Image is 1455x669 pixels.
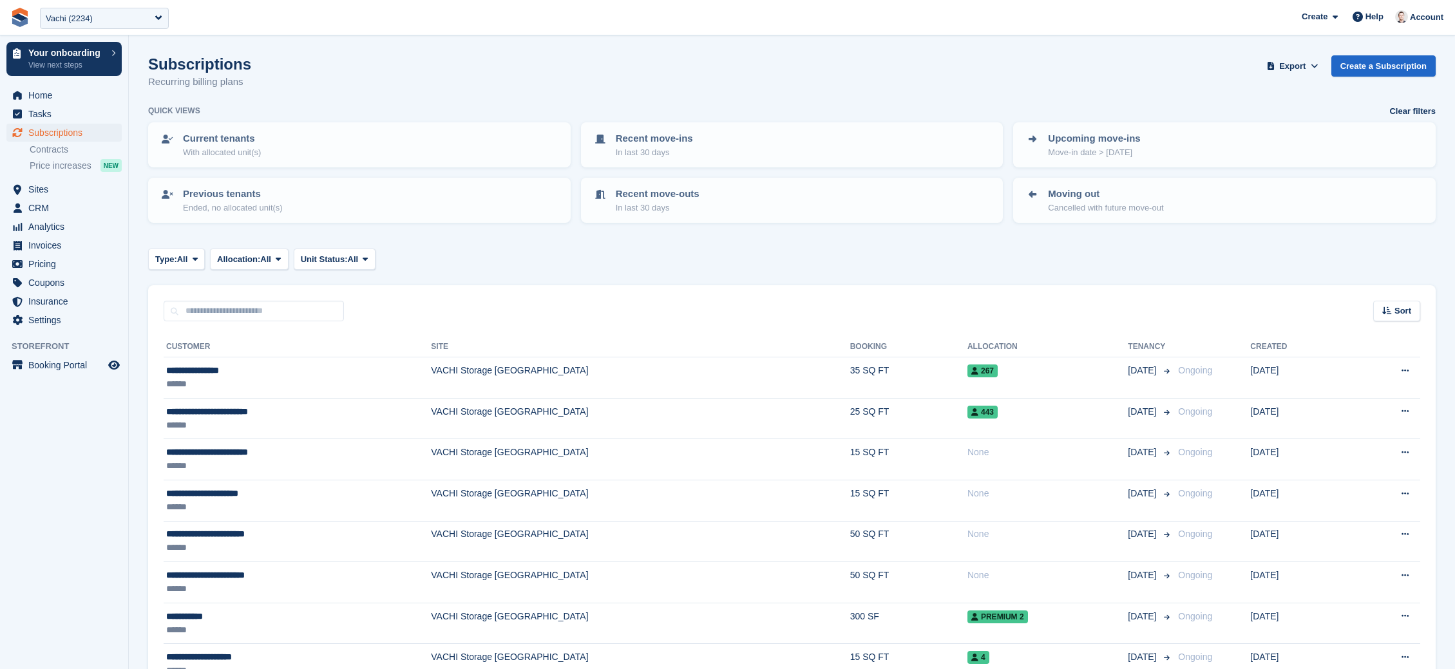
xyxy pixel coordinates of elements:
span: Help [1365,10,1384,23]
span: 443 [967,406,998,419]
span: 267 [967,364,998,377]
span: [DATE] [1128,527,1159,541]
span: Tasks [28,105,106,123]
a: menu [6,124,122,142]
td: VACHI Storage [GEOGRAPHIC_DATA] [431,480,850,521]
th: Allocation [967,337,1128,357]
span: Invoices [28,236,106,254]
td: VACHI Storage [GEOGRAPHIC_DATA] [431,398,850,439]
span: Coupons [28,274,106,292]
td: [DATE] [1250,439,1348,480]
td: VACHI Storage [GEOGRAPHIC_DATA] [431,562,850,603]
a: menu [6,236,122,254]
a: Recent move-ins In last 30 days [582,124,1002,166]
td: 50 SQ FT [850,562,967,603]
a: Price increases NEW [30,158,122,173]
p: Recent move-outs [616,187,699,202]
p: Previous tenants [183,187,283,202]
td: VACHI Storage [GEOGRAPHIC_DATA] [431,439,850,480]
td: [DATE] [1250,480,1348,521]
span: premium 2 [967,610,1028,623]
span: Ongoing [1178,529,1212,539]
span: Allocation: [217,253,260,266]
td: 15 SQ FT [850,439,967,480]
a: Moving out Cancelled with future move-out [1014,179,1434,221]
span: Analytics [28,218,106,236]
td: [DATE] [1250,562,1348,603]
a: menu [6,86,122,104]
a: menu [6,180,122,198]
span: Ongoing [1178,570,1212,580]
span: Home [28,86,106,104]
th: Site [431,337,850,357]
button: Allocation: All [210,249,289,270]
p: Recurring billing plans [148,75,251,90]
button: Unit Status: All [294,249,376,270]
a: menu [6,356,122,374]
a: Your onboarding View next steps [6,42,122,76]
td: VACHI Storage [GEOGRAPHIC_DATA] [431,521,850,562]
a: Current tenants With allocated unit(s) [149,124,569,166]
th: Tenancy [1128,337,1173,357]
span: Export [1279,60,1306,73]
a: Create a Subscription [1331,55,1436,77]
h6: Quick views [148,105,200,117]
span: Type: [155,253,177,266]
span: [DATE] [1128,364,1159,377]
span: All [177,253,188,266]
td: 15 SQ FT [850,480,967,521]
a: menu [6,292,122,310]
div: None [967,569,1128,582]
span: [DATE] [1128,487,1159,500]
th: Created [1250,337,1348,357]
th: Booking [850,337,967,357]
span: All [260,253,271,266]
td: 25 SQ FT [850,398,967,439]
td: VACHI Storage [GEOGRAPHIC_DATA] [431,357,850,399]
span: Ongoing [1178,447,1212,457]
span: 4 [967,651,989,664]
p: In last 30 days [616,202,699,214]
p: With allocated unit(s) [183,146,261,159]
span: Ongoing [1178,611,1212,621]
a: Upcoming move-ins Move-in date > [DATE] [1014,124,1434,166]
p: Ended, no allocated unit(s) [183,202,283,214]
td: [DATE] [1250,603,1348,644]
button: Export [1264,55,1321,77]
span: [DATE] [1128,446,1159,459]
span: Account [1410,11,1443,24]
p: Cancelled with future move-out [1048,202,1163,214]
span: Price increases [30,160,91,172]
span: Sites [28,180,106,198]
a: menu [6,199,122,217]
span: Ongoing [1178,406,1212,417]
div: None [967,487,1128,500]
span: Storefront [12,340,128,353]
a: menu [6,274,122,292]
a: Contracts [30,144,122,156]
div: None [967,527,1128,541]
a: Clear filters [1389,105,1436,118]
p: Current tenants [183,131,261,146]
p: Move-in date > [DATE] [1048,146,1140,159]
button: Type: All [148,249,205,270]
span: Sort [1394,305,1411,317]
p: Your onboarding [28,48,105,57]
a: Preview store [106,357,122,373]
span: Ongoing [1178,652,1212,662]
p: In last 30 days [616,146,693,159]
span: Pricing [28,255,106,273]
h1: Subscriptions [148,55,251,73]
span: [DATE] [1128,610,1159,623]
span: Insurance [28,292,106,310]
td: [DATE] [1250,398,1348,439]
span: All [348,253,359,266]
a: menu [6,311,122,329]
td: 50 SQ FT [850,521,967,562]
a: menu [6,255,122,273]
a: Previous tenants Ended, no allocated unit(s) [149,179,569,221]
p: Upcoming move-ins [1048,131,1140,146]
p: Moving out [1048,187,1163,202]
span: Ongoing [1178,488,1212,498]
span: [DATE] [1128,405,1159,419]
